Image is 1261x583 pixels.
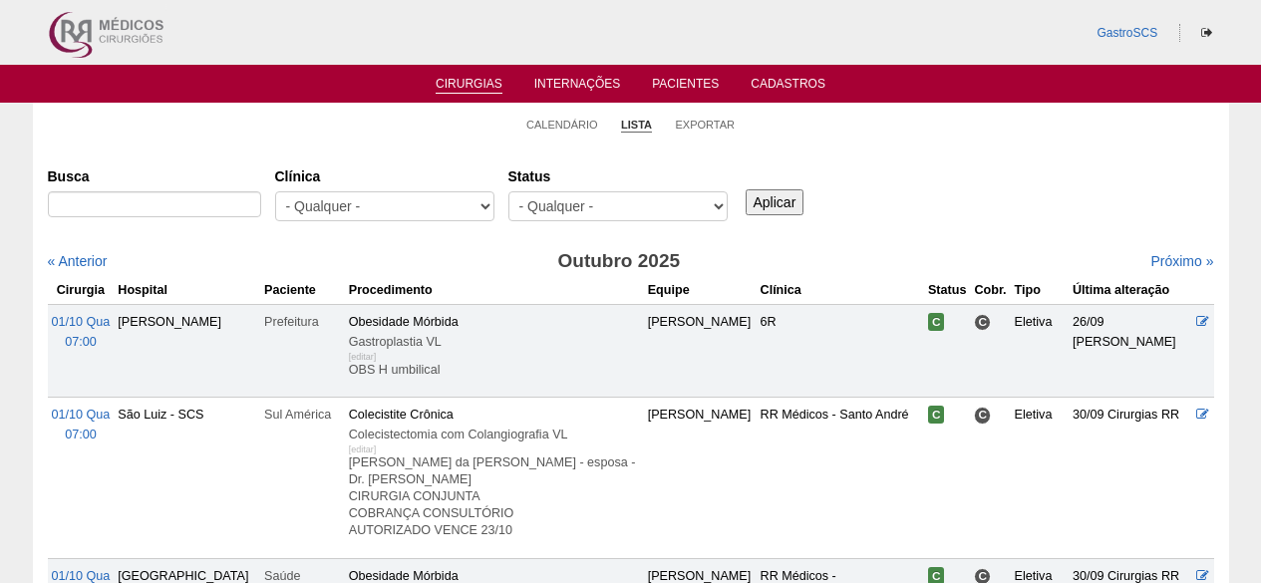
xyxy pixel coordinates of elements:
[621,118,652,133] a: Lista
[52,315,111,329] span: 01/10 Qua
[349,454,640,539] p: [PERSON_NAME] da [PERSON_NAME] - esposa - Dr. [PERSON_NAME] CIRURGIA CONJUNTA COBRANÇA CONSULTÓRI...
[757,398,924,558] td: RR Médicos - Santo André
[114,398,260,558] td: São Luiz - SCS
[1196,569,1209,583] a: Editar
[52,569,111,583] span: 01/10 Qua
[1097,26,1157,40] a: GastroSCS
[65,335,97,349] span: 07:00
[349,439,377,459] div: [editar]
[52,408,111,441] a: 01/10 Qua 07:00
[327,247,910,276] h3: Outubro 2025
[974,407,991,424] span: Consultório
[534,77,621,97] a: Internações
[1069,398,1192,558] td: 30/09 Cirurgias RR
[746,189,804,215] input: Aplicar
[751,77,825,97] a: Cadastros
[1196,408,1209,422] a: Editar
[48,191,261,217] input: Digite os termos que você deseja procurar.
[757,276,924,305] th: Clínica
[52,408,111,422] span: 01/10 Qua
[757,304,924,397] td: 6R
[264,405,341,425] div: Sul América
[924,276,971,305] th: Status
[928,313,945,331] span: Confirmada
[114,276,260,305] th: Hospital
[349,332,640,352] div: Gastroplastia VL
[114,304,260,397] td: [PERSON_NAME]
[345,276,644,305] th: Procedimento
[644,304,757,397] td: [PERSON_NAME]
[1011,398,1069,558] td: Eletiva
[675,118,735,132] a: Exportar
[349,362,640,379] p: OBS H umbilical
[1069,304,1192,397] td: 26/09 [PERSON_NAME]
[436,77,502,94] a: Cirurgias
[970,276,1010,305] th: Cobr.
[345,398,644,558] td: Colecistite Crônica
[1011,304,1069,397] td: Eletiva
[48,166,261,186] label: Busca
[508,166,728,186] label: Status
[526,118,598,132] a: Calendário
[652,77,719,97] a: Pacientes
[974,314,991,331] span: Consultório
[260,276,345,305] th: Paciente
[1201,27,1212,39] i: Sair
[52,315,111,349] a: 01/10 Qua 07:00
[1150,253,1213,269] a: Próximo »
[264,312,341,332] div: Prefeitura
[1011,276,1069,305] th: Tipo
[275,166,494,186] label: Clínica
[928,406,945,424] span: Confirmada
[349,425,640,444] div: Colecistectomia com Colangiografia VL
[1069,276,1192,305] th: Última alteração
[48,253,108,269] a: « Anterior
[1196,315,1209,329] a: Editar
[48,276,115,305] th: Cirurgia
[65,428,97,441] span: 07:00
[345,304,644,397] td: Obesidade Mórbida
[644,398,757,558] td: [PERSON_NAME]
[644,276,757,305] th: Equipe
[349,347,377,367] div: [editar]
